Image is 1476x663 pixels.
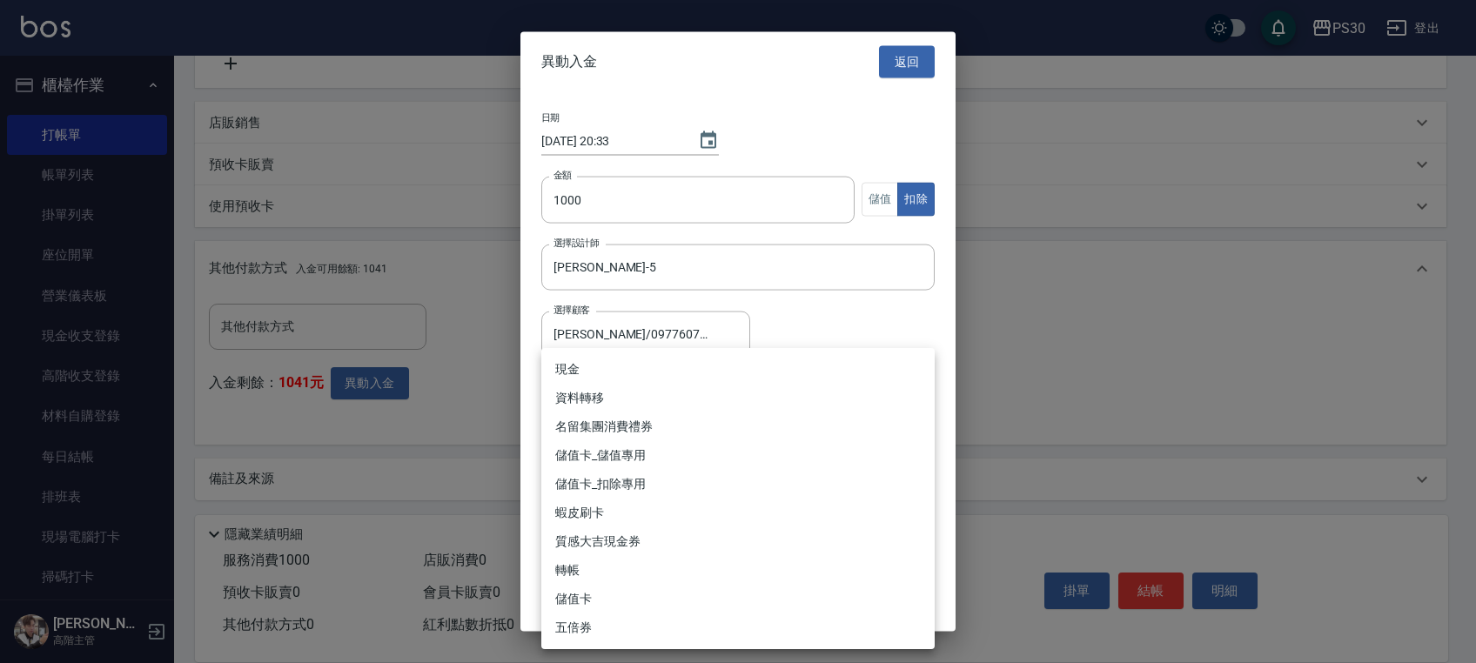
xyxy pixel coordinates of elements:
[541,556,935,585] li: 轉帳
[541,441,935,470] li: 儲值卡_儲值專用
[541,499,935,527] li: 蝦皮刷卡
[541,527,935,556] li: 質感大吉現金券
[541,613,935,642] li: 五倍券
[541,384,935,412] li: 資料轉移
[541,585,935,613] li: 儲值卡
[541,355,935,384] li: 現金
[541,412,935,441] li: 名留集團消費禮券
[541,470,935,499] li: 儲值卡_扣除專用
